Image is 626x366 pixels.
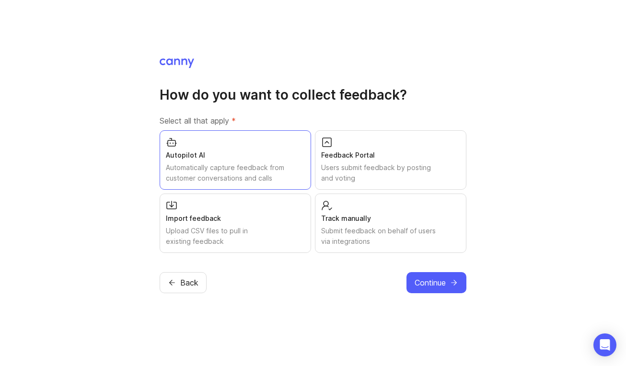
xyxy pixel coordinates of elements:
span: Back [180,277,198,288]
div: Upload CSV files to pull in existing feedback [166,226,305,247]
button: Autopilot AIAutomatically capture feedback from customer conversations and calls [160,130,311,190]
div: Users submit feedback by posting and voting [321,162,460,183]
div: Open Intercom Messenger [593,333,616,356]
div: Import feedback [166,213,305,224]
span: Continue [415,277,446,288]
div: Autopilot AI [166,150,305,160]
div: Track manually [321,213,460,224]
label: Select all that apply [160,115,466,126]
button: Import feedbackUpload CSV files to pull in existing feedback [160,194,311,253]
button: Track manuallySubmit feedback on behalf of users via integrations [315,194,466,253]
div: Feedback Portal [321,150,460,160]
button: Back [160,272,207,293]
button: Continue [406,272,466,293]
div: Submit feedback on behalf of users via integrations [321,226,460,247]
div: Automatically capture feedback from customer conversations and calls [166,162,305,183]
button: Feedback PortalUsers submit feedback by posting and voting [315,130,466,190]
img: Canny Home [160,58,194,68]
h1: How do you want to collect feedback? [160,86,466,103]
